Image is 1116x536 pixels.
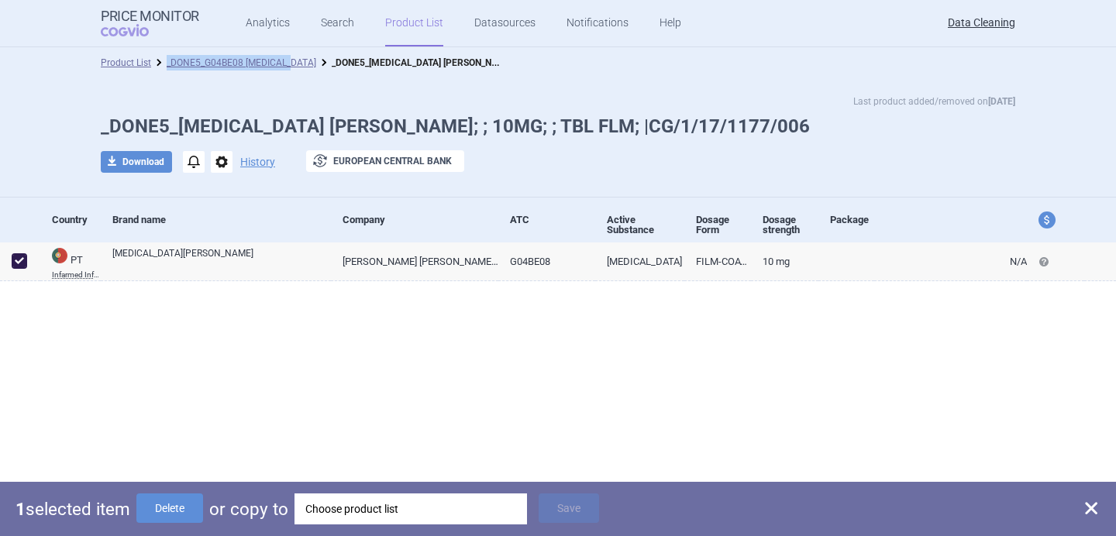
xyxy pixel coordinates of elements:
[853,94,1015,109] p: Last product added/removed on
[240,156,275,167] button: History
[52,271,101,279] abbr: Infarmed Infomed — Infomed - medicinal products database, published by Infarmed, National Authori...
[306,150,464,172] button: European Central Bank
[595,242,684,280] a: [MEDICAL_DATA]
[607,201,684,249] div: Active Substance
[874,242,1027,280] a: N/A
[343,201,498,239] div: Company
[696,201,751,249] div: Dosage Form
[101,57,151,68] a: Product List
[294,493,527,524] div: Choose product list
[52,201,101,239] div: Country
[331,242,498,280] a: [PERSON_NAME] [PERSON_NAME] NEDERLAND, B.V.
[167,57,316,68] a: _DONE5_G04BE08 [MEDICAL_DATA]
[830,201,874,239] div: Package
[305,493,516,524] div: Choose product list
[209,493,288,524] p: or copy to
[101,55,151,70] li: Product List
[15,493,130,524] p: selected item
[52,248,67,263] img: Portugal
[151,55,316,70] li: _DONE5_G04BE08 TADALAFIL
[751,242,818,280] a: 10 mg
[539,493,599,523] button: Save
[101,9,199,24] strong: Price Monitor
[15,499,26,519] strong: 1
[316,55,502,70] li: _DONE5_TADALAFIL LILLY; ; 10MG; ; TBL FLM; |CG/1/17/1177/006
[101,151,172,173] button: Download
[988,96,1015,107] strong: [DATE]
[684,242,751,280] a: FILM-COATED TABLET
[136,493,203,523] button: Delete
[332,54,683,69] strong: _DONE5_[MEDICAL_DATA] [PERSON_NAME]; ; 10MG; ; TBL FLM; |CG/1/17/1177/006
[101,24,170,36] span: COGVIO
[40,246,101,279] a: PTPTInfarmed Infomed
[112,246,331,274] a: [MEDICAL_DATA][PERSON_NAME]
[763,201,818,249] div: Dosage strength
[101,9,199,38] a: Price MonitorCOGVIO
[101,115,1015,138] h1: _DONE5_[MEDICAL_DATA] [PERSON_NAME]; ; 10MG; ; TBL FLM; |CG/1/17/1177/006
[498,242,594,280] a: G04BE08
[112,201,331,239] div: Brand name
[510,201,594,239] div: ATC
